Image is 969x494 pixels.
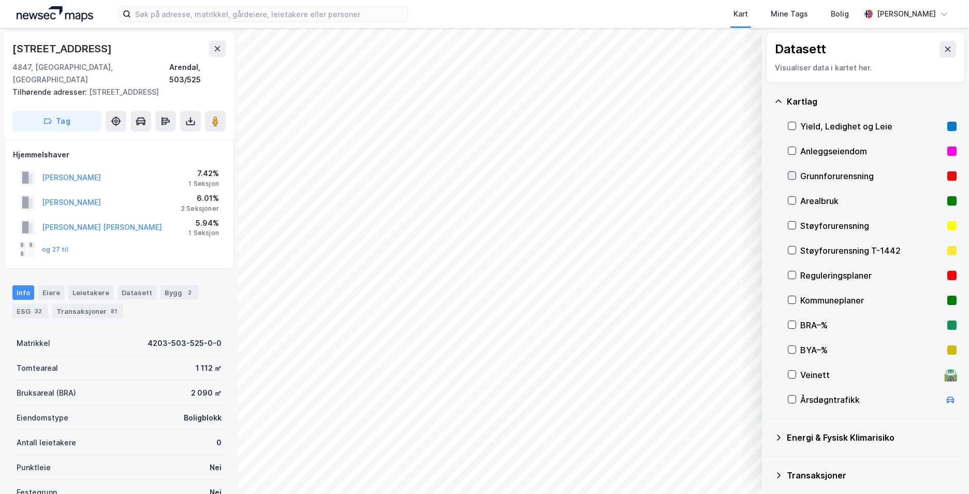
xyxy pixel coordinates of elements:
[188,217,219,229] div: 5.94%
[160,285,199,300] div: Bygg
[188,229,219,237] div: 1 Seksjon
[181,192,219,205] div: 6.01%
[181,205,219,213] div: 2 Seksjoner
[109,306,119,316] div: 81
[169,61,226,86] div: Arendal, 503/525
[52,304,123,318] div: Transaksjoner
[775,62,956,74] div: Visualiser data i kartet her.
[12,304,48,318] div: ESG
[33,306,44,316] div: 32
[800,369,940,381] div: Veinett
[148,337,222,350] div: 4203-503-525-0-0
[196,362,222,374] div: 1 112 ㎡
[12,40,114,57] div: [STREET_ADDRESS]
[733,8,748,20] div: Kart
[188,167,219,180] div: 7.42%
[17,412,68,424] div: Eiendomstype
[17,6,93,22] img: logo.a4113a55bc3d86da70a041830d287a7e.svg
[771,8,808,20] div: Mine Tags
[800,170,943,182] div: Grunnforurensning
[38,285,64,300] div: Eiere
[118,285,156,300] div: Datasett
[216,437,222,449] div: 0
[12,86,217,98] div: [STREET_ADDRESS]
[68,285,113,300] div: Leietakere
[184,412,222,424] div: Boligblokk
[188,180,219,188] div: 1 Seksjon
[800,195,943,207] div: Arealbruk
[210,461,222,474] div: Nei
[17,387,76,399] div: Bruksareal (BRA)
[13,149,225,161] div: Hjemmelshaver
[800,145,943,157] div: Anleggseiendom
[17,337,50,350] div: Matrikkel
[800,120,943,133] div: Yield, Ledighet og Leie
[800,319,943,331] div: BRA–%
[800,294,943,307] div: Kommuneplaner
[800,220,943,232] div: Støyforurensning
[800,344,943,356] div: BYA–%
[787,95,957,108] div: Kartlag
[787,431,957,444] div: Energi & Fysisk Klimarisiko
[131,6,407,22] input: Søk på adresse, matrikkel, gårdeiere, leietakere eller personer
[12,88,89,96] span: Tilhørende adresser:
[12,61,169,86] div: 4847, [GEOGRAPHIC_DATA], [GEOGRAPHIC_DATA]
[877,8,936,20] div: [PERSON_NAME]
[831,8,849,20] div: Bolig
[17,362,58,374] div: Tomteareal
[787,469,957,482] div: Transaksjoner
[917,444,969,494] iframe: Chat Widget
[775,41,826,57] div: Datasett
[800,394,940,406] div: Årsdøgntrafikk
[800,244,943,257] div: Støyforurensning T-1442
[800,269,943,282] div: Reguleringsplaner
[944,368,958,382] div: 🛣️
[184,287,195,298] div: 2
[17,461,51,474] div: Punktleie
[12,111,101,132] button: Tag
[191,387,222,399] div: 2 090 ㎡
[12,285,34,300] div: Info
[17,437,76,449] div: Antall leietakere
